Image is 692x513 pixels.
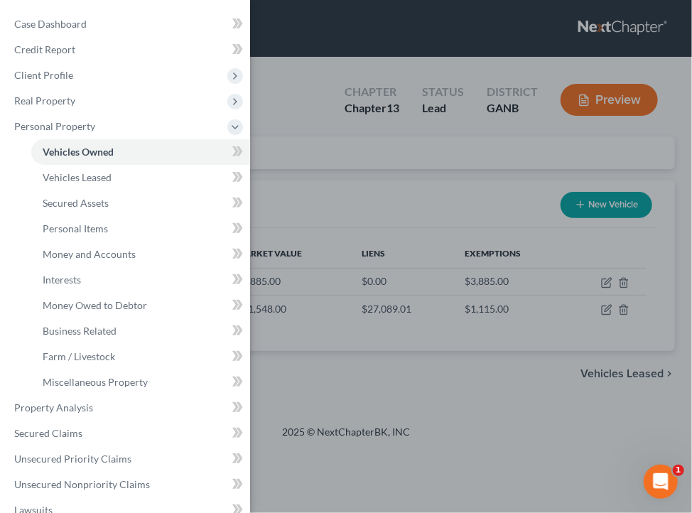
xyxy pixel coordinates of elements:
[43,376,148,388] span: Miscellaneous Property
[3,472,250,497] a: Unsecured Nonpriority Claims
[644,465,678,499] iframe: Intercom live chat
[31,139,250,165] a: Vehicles Owned
[31,216,250,242] a: Personal Items
[31,344,250,369] a: Farm / Livestock
[31,369,250,395] a: Miscellaneous Property
[31,242,250,267] a: Money and Accounts
[43,248,136,260] span: Money and Accounts
[43,171,112,183] span: Vehicles Leased
[3,395,250,421] a: Property Analysis
[14,69,73,81] span: Client Profile
[43,350,115,362] span: Farm / Livestock
[43,197,109,209] span: Secured Assets
[43,222,108,234] span: Personal Items
[31,165,250,190] a: Vehicles Leased
[14,427,82,439] span: Secured Claims
[14,18,87,30] span: Case Dashboard
[43,325,117,337] span: Business Related
[31,267,250,293] a: Interests
[3,446,250,472] a: Unsecured Priority Claims
[14,401,93,414] span: Property Analysis
[14,94,75,107] span: Real Property
[673,465,684,476] span: 1
[3,11,250,37] a: Case Dashboard
[31,318,250,344] a: Business Related
[43,274,81,286] span: Interests
[3,421,250,446] a: Secured Claims
[3,37,250,63] a: Credit Report
[14,453,131,465] span: Unsecured Priority Claims
[43,299,147,311] span: Money Owed to Debtor
[31,293,250,318] a: Money Owed to Debtor
[43,146,114,158] span: Vehicles Owned
[14,478,150,490] span: Unsecured Nonpriority Claims
[14,43,75,55] span: Credit Report
[31,190,250,216] a: Secured Assets
[14,120,95,132] span: Personal Property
